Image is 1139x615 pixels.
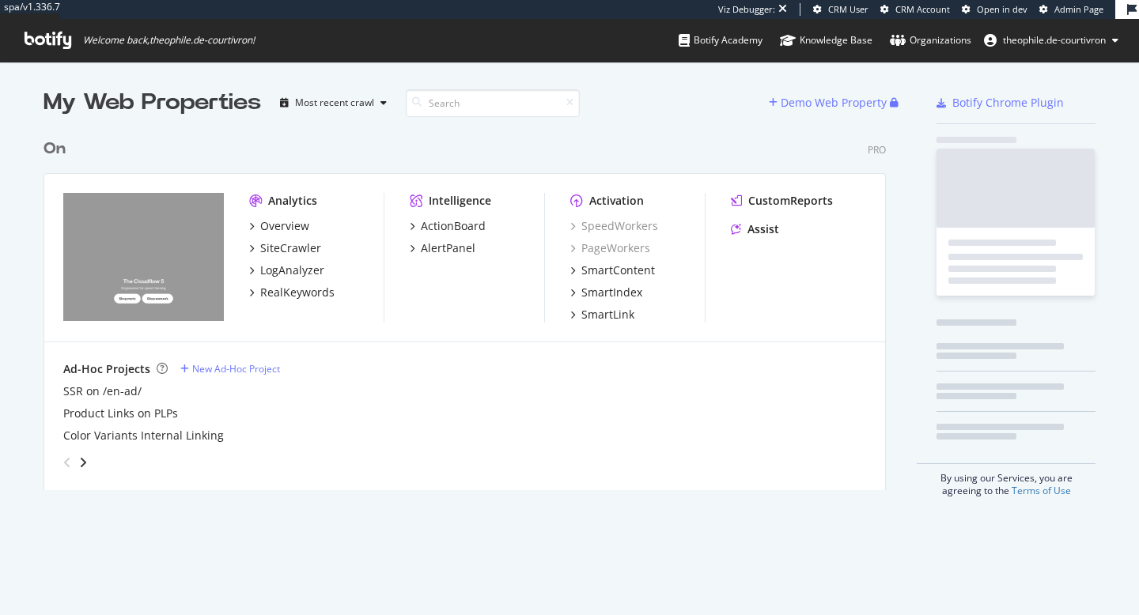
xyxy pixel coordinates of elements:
[589,193,644,209] div: Activation
[44,119,899,490] div: grid
[274,90,393,115] button: Most recent crawl
[813,3,868,16] a: CRM User
[260,285,335,300] div: RealKeywords
[44,138,66,160] div: On
[410,218,486,234] a: ActionBoard
[78,455,89,470] div: angle-right
[268,193,317,209] div: Analytics
[868,143,886,157] div: Pro
[890,32,971,48] div: Organizations
[747,221,779,237] div: Assist
[421,218,486,234] div: ActionBoard
[63,406,178,421] a: Product Links on PLPs
[890,19,971,62] a: Organizations
[44,138,72,160] a: On
[917,463,1095,497] div: By using our Services, you are agreeing to the
[260,240,321,256] div: SiteCrawler
[570,262,655,278] a: SmartContent
[780,19,872,62] a: Knowledge Base
[249,240,321,256] a: SiteCrawler
[581,285,642,300] div: SmartIndex
[410,240,475,256] a: AlertPanel
[828,3,868,15] span: CRM User
[977,3,1027,15] span: Open in dev
[295,98,374,108] div: Most recent crawl
[83,34,255,47] span: Welcome back, theophile.de-courtivron !
[769,90,890,115] button: Demo Web Property
[731,193,833,209] a: CustomReports
[570,285,642,300] a: SmartIndex
[57,450,78,475] div: angle-left
[260,218,309,234] div: Overview
[1039,3,1103,16] a: Admin Page
[260,262,324,278] div: LogAnalyzer
[769,96,890,109] a: Demo Web Property
[249,262,324,278] a: LogAnalyzer
[880,3,950,16] a: CRM Account
[63,428,224,443] a: Color Variants Internal Linking
[748,193,833,209] div: CustomReports
[780,32,872,48] div: Knowledge Base
[421,240,475,256] div: AlertPanel
[895,3,950,15] span: CRM Account
[63,193,224,321] img: www.on-running.com
[63,383,142,399] a: SSR on /en-ad/
[731,221,779,237] a: Assist
[937,95,1064,111] a: Botify Chrome Plugin
[1003,33,1106,47] span: theophile.de-courtivron
[570,307,634,323] a: SmartLink
[1012,484,1071,497] a: Terms of Use
[429,193,491,209] div: Intelligence
[1054,3,1103,15] span: Admin Page
[679,32,762,48] div: Botify Academy
[44,87,261,119] div: My Web Properties
[63,361,150,377] div: Ad-Hoc Projects
[581,307,634,323] div: SmartLink
[718,3,775,16] div: Viz Debugger:
[962,3,1027,16] a: Open in dev
[180,362,280,375] a: New Ad-Hoc Project
[581,262,655,278] div: SmartContent
[679,19,762,62] a: Botify Academy
[249,285,335,300] a: RealKeywords
[570,218,658,234] a: SpeedWorkers
[781,95,887,111] div: Demo Web Property
[952,95,1064,111] div: Botify Chrome Plugin
[192,362,280,375] div: New Ad-Hoc Project
[406,89,580,117] input: Search
[249,218,309,234] a: Overview
[570,240,650,256] a: PageWorkers
[971,28,1131,53] button: theophile.de-courtivron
